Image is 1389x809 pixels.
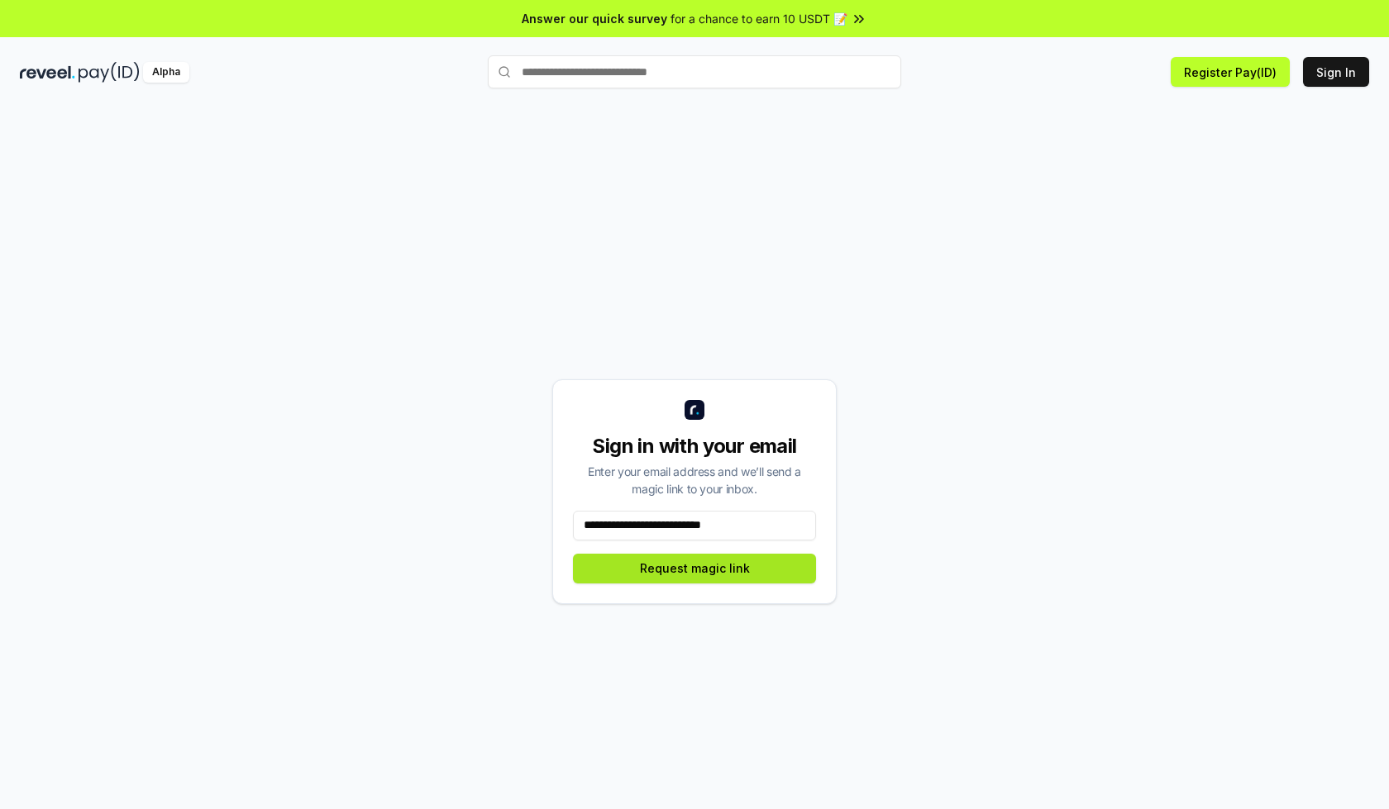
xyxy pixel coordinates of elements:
img: logo_small [685,400,704,420]
img: reveel_dark [20,62,75,83]
img: pay_id [79,62,140,83]
div: Alpha [143,62,189,83]
button: Request magic link [573,554,816,583]
span: Answer our quick survey [522,10,667,27]
button: Sign In [1303,57,1369,87]
button: Register Pay(ID) [1171,57,1290,87]
span: for a chance to earn 10 USDT 📝 [671,10,847,27]
div: Sign in with your email [573,433,816,459]
div: Enter your email address and we’ll send a magic link to your inbox. [573,463,816,497]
